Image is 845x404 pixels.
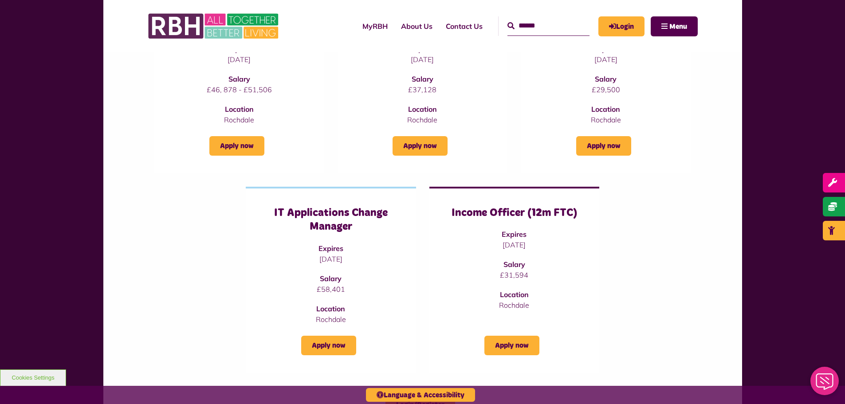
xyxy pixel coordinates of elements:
p: Rochdale [172,114,307,125]
p: £46, 878 - £51,506 [172,84,307,95]
a: Apply now [484,336,539,355]
a: Contact Us [439,14,489,38]
p: [DATE] [263,254,398,264]
p: [DATE] [538,54,673,65]
p: [DATE] [447,239,582,250]
strong: Salary [320,274,342,283]
p: Rochdale [263,314,398,325]
p: [DATE] [172,54,307,65]
p: Rochdale [538,114,673,125]
a: MyRBH [598,16,645,36]
span: Menu [669,23,687,30]
button: Language & Accessibility [366,388,475,402]
h3: Income Officer (12m FTC) [447,206,582,220]
strong: Location [316,304,345,313]
p: £31,594 [447,270,582,280]
a: Apply now [576,136,631,156]
img: RBH [148,9,281,43]
a: Apply now [301,336,356,355]
input: Search [507,16,590,35]
strong: Salary [503,260,525,269]
a: Apply now [393,136,448,156]
p: Rochdale [447,300,582,310]
strong: Salary [228,75,250,83]
p: £58,401 [263,284,398,294]
strong: Salary [595,75,617,83]
button: Navigation [651,16,698,36]
strong: Expires [502,230,527,239]
strong: Location [408,105,437,114]
a: Apply now [209,136,264,156]
p: [DATE] [355,54,490,65]
strong: Location [591,105,620,114]
iframe: Netcall Web Assistant for live chat [805,364,845,404]
p: £37,128 [355,84,490,95]
a: MyRBH [356,14,394,38]
h3: IT Applications Change Manager [263,206,398,234]
p: Rochdale [355,114,490,125]
a: About Us [394,14,439,38]
p: £29,500 [538,84,673,95]
strong: Salary [412,75,433,83]
strong: Location [500,290,529,299]
strong: Location [225,105,254,114]
strong: Expires [318,244,343,253]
